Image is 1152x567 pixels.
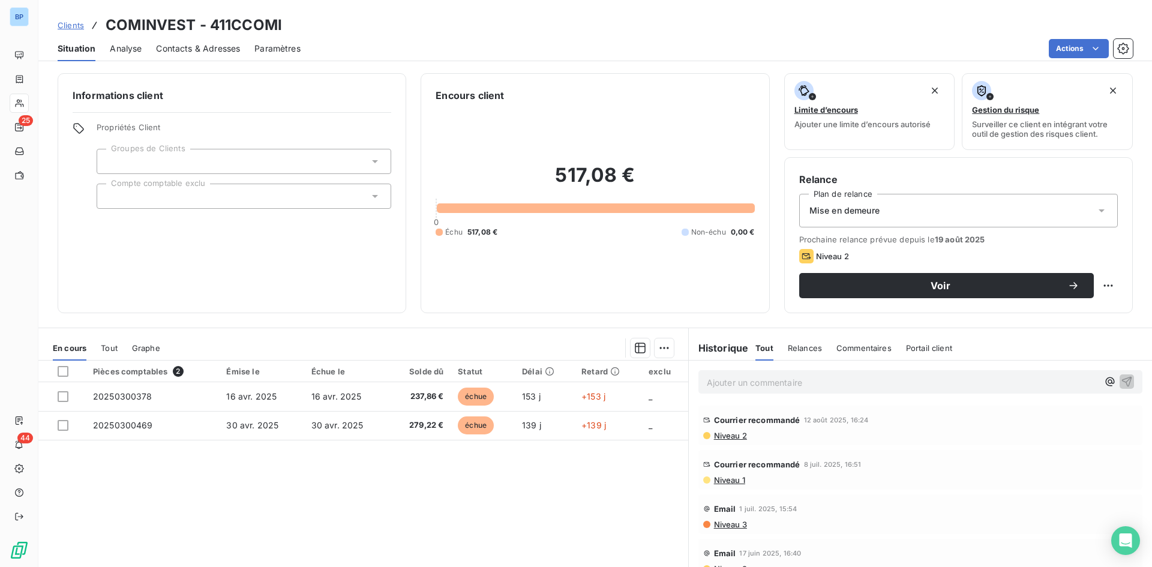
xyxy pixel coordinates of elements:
span: 12 août 2025, 16:24 [804,416,869,424]
h6: Historique [689,341,749,355]
span: Commentaires [836,343,892,353]
span: Gestion du risque [972,105,1039,115]
span: Surveiller ce client en intégrant votre outil de gestion des risques client. [972,119,1123,139]
img: Logo LeanPay [10,541,29,560]
span: 30 avr. 2025 [226,420,278,430]
div: Retard [581,367,634,376]
span: Analyse [110,43,142,55]
div: Statut [458,367,508,376]
span: Contacts & Adresses [156,43,240,55]
span: Paramètres [254,43,301,55]
span: Graphe [132,343,160,353]
span: 0 [434,217,439,227]
span: Niveau 3 [713,520,747,529]
span: Niveau 2 [713,431,747,440]
span: Niveau 2 [816,251,849,261]
span: Courrier recommandé [714,415,800,425]
h6: Informations client [73,88,391,103]
span: +139 j [581,420,606,430]
span: Courrier recommandé [714,460,800,469]
span: Situation [58,43,95,55]
span: _ [649,420,652,430]
span: _ [649,391,652,401]
span: 279,22 € [396,419,443,431]
button: Actions [1049,39,1109,58]
button: Gestion du risqueSurveiller ce client en intégrant votre outil de gestion des risques client. [962,73,1133,150]
span: 139 j [522,420,541,430]
span: 19 août 2025 [935,235,985,244]
span: Propriétés Client [97,122,391,139]
span: Email [714,504,736,514]
span: Non-échu [691,227,726,238]
span: Email [714,548,736,558]
span: 16 avr. 2025 [226,391,277,401]
span: Limite d’encours [794,105,858,115]
span: Niveau 1 [713,475,745,485]
span: 2 [173,366,184,377]
span: Relances [788,343,822,353]
input: Ajouter une valeur [107,156,116,167]
button: Voir [799,273,1094,298]
span: 20250300469 [93,420,153,430]
h2: 517,08 € [436,163,754,199]
span: +153 j [581,391,605,401]
div: exclu [649,367,681,376]
span: 1 juil. 2025, 15:54 [739,505,797,512]
span: 0,00 € [731,227,755,238]
div: Échue le [311,367,382,376]
h6: Encours client [436,88,504,103]
h3: COMINVEST - 411CCOMI [106,14,282,36]
span: Portail client [906,343,952,353]
div: Solde dû [396,367,443,376]
span: 8 juil. 2025, 16:51 [804,461,862,468]
span: Tout [101,343,118,353]
span: Mise en demeure [809,205,880,217]
span: échue [458,388,494,406]
span: 20250300378 [93,391,152,401]
input: Ajouter une valeur [107,191,116,202]
span: Voir [814,281,1067,290]
span: 517,08 € [467,227,497,238]
span: Prochaine relance prévue depuis le [799,235,1118,244]
span: échue [458,416,494,434]
span: Ajouter une limite d’encours autorisé [794,119,931,129]
span: Clients [58,20,84,30]
h6: Relance [799,172,1118,187]
div: Délai [522,367,567,376]
span: Tout [755,343,773,353]
span: 30 avr. 2025 [311,420,364,430]
span: 153 j [522,391,541,401]
a: Clients [58,19,84,31]
span: 16 avr. 2025 [311,391,362,401]
div: Open Intercom Messenger [1111,526,1140,555]
span: Échu [445,227,463,238]
span: 25 [19,115,33,126]
div: Pièces comptables [93,366,212,377]
span: 44 [17,433,33,443]
button: Limite d’encoursAjouter une limite d’encours autorisé [784,73,955,150]
span: En cours [53,343,86,353]
div: Émise le [226,367,296,376]
span: 237,86 € [396,391,443,403]
span: 17 juin 2025, 16:40 [739,550,801,557]
div: BP [10,7,29,26]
